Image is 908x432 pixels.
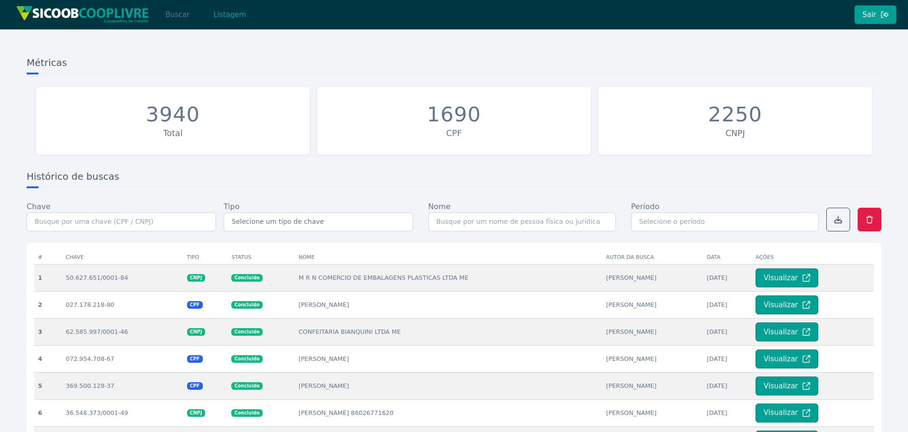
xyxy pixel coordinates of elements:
img: img/sicoob_cooplivre.png [16,6,149,23]
span: CPF [187,301,203,309]
td: [PERSON_NAME] [602,264,703,291]
label: Período [631,201,660,212]
span: CNPJ [187,328,205,336]
button: Listagem [205,5,254,24]
td: [PERSON_NAME] [295,372,603,399]
th: 2 [34,291,62,318]
th: 3 [34,318,62,345]
input: Busque por um nome de pessoa física ou jurídica [428,212,616,231]
label: Chave [27,201,50,212]
th: Data [703,250,752,265]
th: # [34,250,62,265]
span: Concluido [231,409,262,417]
td: [PERSON_NAME] [602,345,703,372]
span: Concluido [231,382,262,390]
div: CNPJ [603,127,867,139]
th: Chave [62,250,183,265]
td: [DATE] [703,372,752,399]
th: Tipo [183,250,228,265]
th: 6 [34,399,62,426]
td: [PERSON_NAME] [602,399,703,426]
td: CONFEITARIA BIANQUINI LTDA ME [295,318,603,345]
span: Concluido [231,355,262,363]
td: [PERSON_NAME] [602,318,703,345]
th: 4 [34,345,62,372]
td: 62.585.997/0001-46 [62,318,183,345]
label: Nome [428,201,451,212]
button: Visualizar [756,404,818,423]
button: Visualizar [756,349,818,368]
td: 072.954.708-67 [62,345,183,372]
th: Nome [295,250,603,265]
td: [DATE] [703,291,752,318]
td: [DATE] [703,264,752,291]
button: Buscar [157,5,198,24]
td: 369.500.128-37 [62,372,183,399]
div: 3940 [146,102,200,127]
h3: Métricas [27,56,881,74]
div: CPF [322,127,586,139]
button: Visualizar [756,268,818,287]
td: M R N COMERCIO DE EMBALAGENS PLASTICAS LTDA ME [295,264,603,291]
th: Autor da busca [602,250,703,265]
th: 1 [34,264,62,291]
span: Concluido [231,301,262,309]
td: [DATE] [703,318,752,345]
span: Concluido [231,328,262,336]
th: 5 [34,372,62,399]
button: Sair [854,5,897,24]
td: [PERSON_NAME] [295,345,603,372]
td: 027.178.218-80 [62,291,183,318]
span: CPF [187,355,203,363]
button: Visualizar [756,295,818,314]
td: [PERSON_NAME] 86026771620 [295,399,603,426]
td: [PERSON_NAME] [602,372,703,399]
h3: Histórico de buscas [27,170,881,187]
div: 2250 [708,102,762,127]
td: [PERSON_NAME] [295,291,603,318]
input: Selecione o período [631,212,819,231]
th: Status [227,250,294,265]
input: Busque por uma chave (CPF / CNPJ) [27,212,216,231]
label: Tipo [224,201,240,212]
th: Ações [752,250,874,265]
button: Visualizar [756,322,818,341]
td: [PERSON_NAME] [602,291,703,318]
div: Total [41,127,305,139]
button: Visualizar [756,377,818,395]
div: 1690 [427,102,481,127]
td: 50.627.651/0001-84 [62,264,183,291]
span: CNPJ [187,409,205,417]
span: CNPJ [187,274,205,282]
td: [DATE] [703,345,752,372]
td: [DATE] [703,399,752,426]
td: 36.548.373/0001-49 [62,399,183,426]
span: CPF [187,382,203,390]
span: Concluido [231,274,262,282]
